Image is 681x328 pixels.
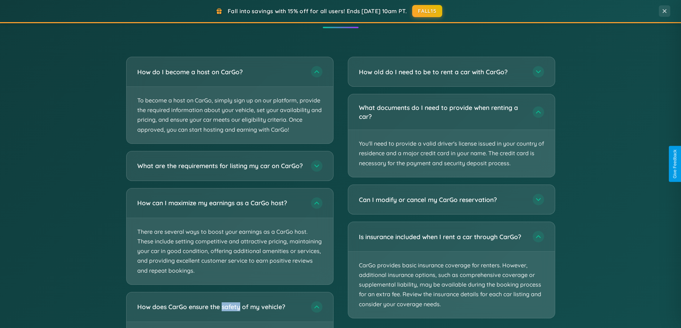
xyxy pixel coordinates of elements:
[348,252,555,318] p: CarGo provides basic insurance coverage for renters. However, additional insurance options, such ...
[359,67,525,76] h3: How old do I need to be to rent a car with CarGo?
[359,195,525,204] h3: Can I modify or cancel my CarGo reservation?
[127,87,333,143] p: To become a host on CarGo, simply sign up on our platform, provide the required information about...
[412,5,442,17] button: FALL15
[137,67,304,76] h3: How do I become a host on CarGo?
[137,198,304,207] h3: How can I maximize my earnings as a CarGo host?
[672,150,677,178] div: Give Feedback
[359,232,525,241] h3: Is insurance included when I rent a car through CarGo?
[137,302,304,311] h3: How does CarGo ensure the safety of my vehicle?
[228,7,407,15] span: Fall into savings with 15% off for all users! Ends [DATE] 10am PT.
[359,103,525,121] h3: What documents do I need to provide when renting a car?
[137,161,304,170] h3: What are the requirements for listing my car on CarGo?
[127,218,333,284] p: There are several ways to boost your earnings as a CarGo host. These include setting competitive ...
[348,130,555,177] p: You'll need to provide a valid driver's license issued in your country of residence and a major c...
